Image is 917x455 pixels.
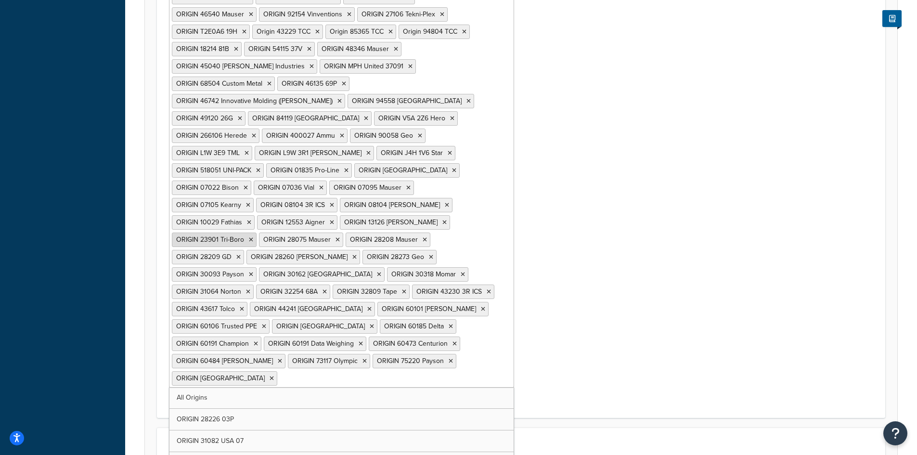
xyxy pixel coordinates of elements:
span: ORIGIN [GEOGRAPHIC_DATA] [276,321,365,331]
span: All Origins [177,392,207,403]
span: ORIGIN [GEOGRAPHIC_DATA] [359,165,447,175]
span: ORIGIN 31064 Norton [176,286,241,297]
span: ORIGIN 60101 [PERSON_NAME] [382,304,476,314]
span: ORIGIN 73117 Olympic [292,356,358,366]
span: ORIGIN 18214 81B [176,44,229,54]
span: ORIGIN 07095 Mauser [334,182,401,193]
span: ORIGIN 60191 Champion [176,338,249,349]
span: ORIGIN 68504 Custom Metal [176,78,262,89]
span: ORIGIN 46135 69P [282,78,337,89]
a: ORIGIN 28226 03P [169,409,514,430]
span: Origin 94804 TCC [403,26,457,37]
span: ORIGIN J4H 1V6 Star [381,148,443,158]
span: ORIGIN 30318 Momar [391,269,456,279]
span: ORIGIN 32809 Tape [337,286,397,297]
span: ORIGIN V5A 2Z6 Hero [378,113,445,123]
span: ORIGIN 28075 Mauser [263,234,331,245]
span: ORIGIN 94558 [GEOGRAPHIC_DATA] [352,96,462,106]
span: ORIGIN 75220 Payson [377,356,444,366]
span: ORIGIN 60106 Trusted PPE [176,321,257,331]
span: ORIGIN 08104 3R ICS [260,200,325,210]
span: ORIGIN 54115 37V [248,44,302,54]
span: ORIGIN L9W 3R1 [PERSON_NAME] [259,148,362,158]
span: ORIGIN 46742 Innovative Molding ([PERSON_NAME]) [176,96,333,106]
span: ORIGIN 60473 Centurion [373,338,448,349]
a: All Origins [169,387,514,408]
span: ORIGIN 518051 UNI-PACK [176,165,251,175]
span: ORIGIN 07036 Vial [258,182,314,193]
span: ORIGIN MPH United 37091 [324,61,403,71]
span: ORIGIN 08104 [PERSON_NAME] [344,200,440,210]
span: ORIGIN 46540 Mauser [176,9,244,19]
span: ORIGIN 13126 [PERSON_NAME] [344,217,438,227]
span: ORIGIN 01835 Pro-Line [271,165,339,175]
span: ORIGIN 90058 Geo [354,130,413,141]
span: ORIGIN 60185 Delta [384,321,444,331]
span: ORIGIN 23901 Tri-Boro [176,234,244,245]
span: ORIGIN L1W 3E9 TML [176,148,240,158]
span: ORIGIN 27106 Tekni-Plex [362,9,435,19]
span: ORIGIN 30093 Payson [176,269,244,279]
span: ORIGIN 45040 [PERSON_NAME] Industries [176,61,305,71]
span: ORIGIN 48346 Mauser [322,44,389,54]
span: ORIGIN 28208 Mauser [350,234,418,245]
span: ORIGIN 28226 03P [177,414,234,424]
span: ORIGIN 44241 [GEOGRAPHIC_DATA] [254,304,362,314]
span: Origin 43229 TCC [257,26,310,37]
span: ORIGIN 07105 Kearny [176,200,241,210]
span: ORIGIN 49120 26G [176,113,233,123]
span: ORIGIN 266106 Herede [176,130,247,141]
span: ORIGIN 43230 3R ICS [416,286,482,297]
span: ORIGIN 92154 Vinventions [263,9,342,19]
a: ORIGIN 31082 USA 07 [169,430,514,452]
span: Origin 85365 TCC [330,26,384,37]
span: ORIGIN 400027 Ammu [266,130,335,141]
span: ORIGIN 10029 Fathias [176,217,242,227]
span: ORIGIN 84119 [GEOGRAPHIC_DATA] [252,113,359,123]
span: ORIGIN 28273 Geo [367,252,424,262]
span: ORIGIN 60484 [PERSON_NAME] [176,356,273,366]
button: Show Help Docs [882,10,902,27]
span: ORIGIN [GEOGRAPHIC_DATA] [176,373,265,383]
span: ORIGIN 30162 [GEOGRAPHIC_DATA] [263,269,372,279]
span: ORIGIN 12553 Aigner [261,217,325,227]
span: ORIGIN 60191 Data Weighing [268,338,354,349]
span: ORIGIN 43617 Tolco [176,304,235,314]
h3: Shipping Methods [169,440,873,451]
span: ORIGIN 31082 USA 07 [177,436,244,446]
button: Open Resource Center [883,421,907,445]
span: ORIGIN 28209 GD [176,252,232,262]
span: ORIGIN T2E0A6 19H [176,26,237,37]
span: ORIGIN 07022 Bison [176,182,239,193]
span: ORIGIN 28260 [PERSON_NAME] [251,252,348,262]
span: ORIGIN 32254 68A [260,286,318,297]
